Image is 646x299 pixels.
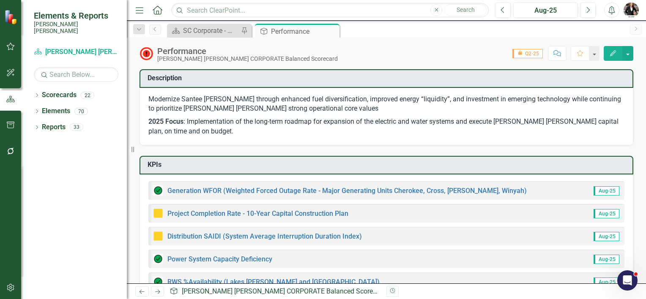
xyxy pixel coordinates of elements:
[182,287,386,295] a: [PERSON_NAME] [PERSON_NAME] CORPORATE Balanced Scorecard
[594,255,619,264] span: Aug-25
[34,11,118,21] span: Elements & Reports
[148,95,624,116] p: Modernize Santee [PERSON_NAME] through enhanced fuel diversification, improved energy “liquidity”...
[171,3,489,18] input: Search ClearPoint...
[513,3,578,18] button: Aug-25
[153,254,163,264] img: On Target
[140,47,153,60] img: High Alert
[153,185,163,196] img: On Target
[167,187,527,195] a: Generation WFOR (Weighted Forced Outage Rate - Major Generating Units Cherokee, Cross, [PERSON_NA...
[42,106,70,116] a: Elements
[148,161,628,169] h3: KPIs
[34,67,118,82] input: Search Below...
[34,21,118,35] small: [PERSON_NAME] [PERSON_NAME]
[74,108,88,115] div: 70
[148,117,183,125] strong: 2025 Focus
[183,25,239,36] div: SC Corporate - Welcome to ClearPoint
[594,186,619,196] span: Aug-25
[594,232,619,241] span: Aug-25
[153,208,163,218] img: Caution
[170,287,380,296] div: » »
[153,231,163,241] img: Caution
[624,3,639,18] img: Julie Jordan
[167,278,380,286] a: RWS %Availability (Lakes [PERSON_NAME] and [GEOGRAPHIC_DATA])
[271,26,337,37] div: Performance
[169,25,239,36] a: SC Corporate - Welcome to ClearPoint
[512,49,543,58] span: Q2-25
[516,5,575,16] div: Aug-25
[4,10,19,24] img: ClearPoint Strategy
[157,46,338,56] div: Performance
[42,122,66,132] a: Reports
[70,124,83,131] div: 33
[594,209,619,218] span: Aug-25
[42,90,77,100] a: Scorecards
[594,277,619,287] span: Aug-25
[157,56,338,62] div: [PERSON_NAME] [PERSON_NAME] CORPORATE Balanced Scorecard
[167,255,272,263] a: Power System Capacity Deficiency
[617,270,638,291] iframe: Intercom live chat
[148,115,624,136] p: : Implementation of the long-term roadmap for expansion of the electric and water systems and exe...
[444,4,487,16] button: Search
[167,209,348,217] a: Project Completion Rate - 10-Year Capital Construction Plan
[34,47,118,57] a: [PERSON_NAME] [PERSON_NAME] CORPORATE Balanced Scorecard
[153,277,163,287] img: On Target
[167,232,362,240] a: Distribution SAIDI (System Average Interruption Duration Index)
[457,6,475,13] span: Search
[148,74,628,82] h3: Description
[81,92,94,99] div: 22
